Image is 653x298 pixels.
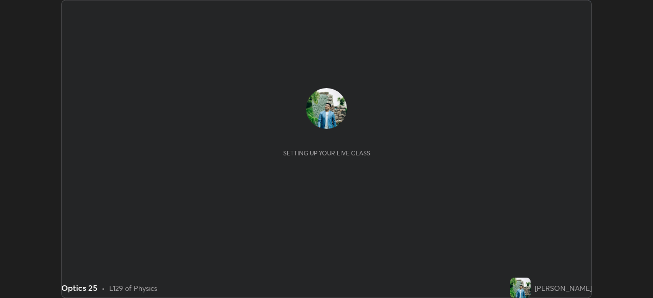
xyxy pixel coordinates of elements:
div: Optics 25 [61,282,97,294]
div: Setting up your live class [283,149,370,157]
div: [PERSON_NAME] [535,283,592,293]
img: 3039acb2fa3d48028dcb1705d1182d1b.jpg [510,278,531,298]
div: L129 of Physics [109,283,157,293]
img: 3039acb2fa3d48028dcb1705d1182d1b.jpg [306,88,347,129]
div: • [102,283,105,293]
